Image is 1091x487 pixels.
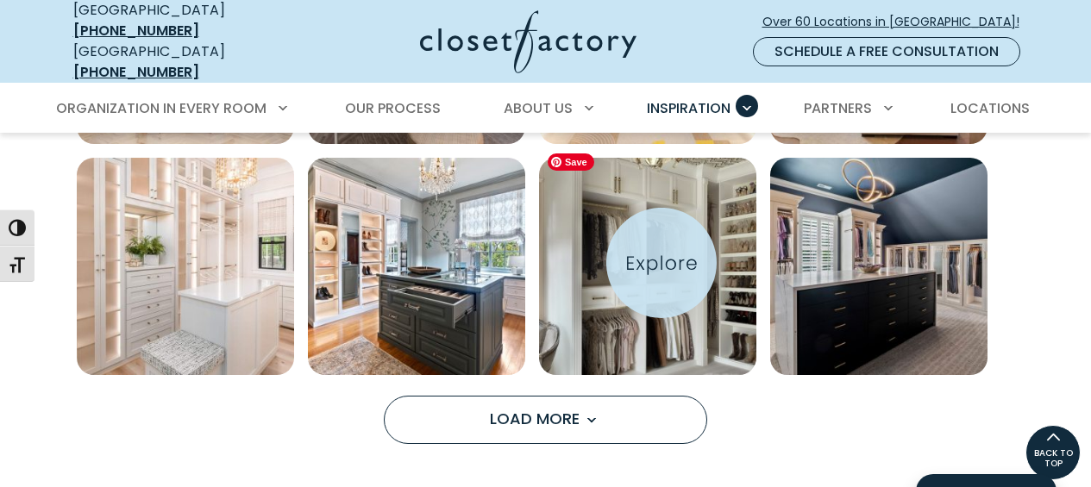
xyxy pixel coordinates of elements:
[308,158,525,375] a: Open inspiration gallery to preview enlarged image
[647,98,730,118] span: Inspiration
[44,84,1048,133] nav: Primary Menu
[420,10,636,73] img: Closet Factory Logo
[762,13,1033,31] span: Over 60 Locations in [GEOGRAPHIC_DATA]!
[539,158,756,375] a: Open inspiration gallery to preview enlarged image
[504,98,573,118] span: About Us
[753,37,1020,66] a: Schedule a Free Consultation
[490,408,602,429] span: Load More
[77,158,294,375] a: Open inspiration gallery to preview enlarged image
[762,7,1034,37] a: Over 60 Locations in [GEOGRAPHIC_DATA]!
[77,158,294,375] img: Luxury closet withLED-lit shelving, Raised Panel drawers, a mirrored vanity, and adjustable shoe ...
[1025,425,1081,480] a: BACK TO TOP
[1026,448,1080,469] span: BACK TO TOP
[770,158,988,375] a: Open inspiration gallery to preview enlarged image
[804,98,872,118] span: Partners
[73,41,285,83] div: [GEOGRAPHIC_DATA]
[384,396,707,444] button: Load more inspiration gallery images
[548,153,594,171] span: Save
[73,62,199,82] a: [PHONE_NUMBER]
[539,158,756,375] img: White custom closet shelving, open shelving for shoes, and dual hanging sections for a curated wa...
[950,98,1030,118] span: Locations
[345,98,441,118] span: Our Process
[73,21,199,41] a: [PHONE_NUMBER]
[56,98,266,118] span: Organization in Every Room
[770,158,988,375] img: Wardrobe closet with all glass door fronts and black central island with flat front door faces an...
[308,158,525,375] img: Dressing room featuring central island with velvet jewelry drawers, LED lighting, elite toe stops...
